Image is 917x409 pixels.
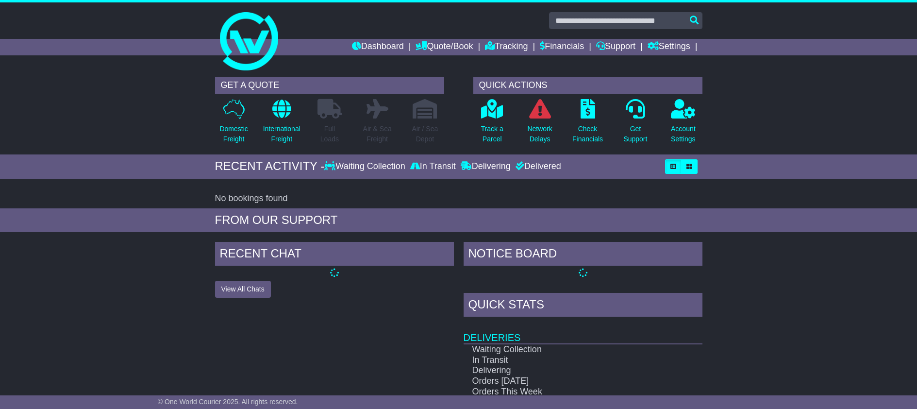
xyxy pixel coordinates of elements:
p: Get Support [623,124,647,144]
div: Delivered [513,161,561,172]
a: NetworkDelays [527,99,552,150]
a: Quote/Book [416,39,473,55]
div: No bookings found [215,193,702,204]
div: RECENT ACTIVITY - [215,159,325,173]
div: QUICK ACTIONS [473,77,702,94]
div: In Transit [408,161,458,172]
a: Settings [648,39,690,55]
td: In Transit [464,355,668,366]
a: Financials [540,39,584,55]
p: Air / Sea Depot [412,124,438,144]
a: Track aParcel [481,99,504,150]
td: Delivering [464,365,668,376]
div: RECENT CHAT [215,242,454,268]
button: View All Chats [215,281,271,298]
a: InternationalFreight [263,99,301,150]
td: Orders [DATE] [464,376,668,387]
div: Delivering [458,161,513,172]
td: Deliveries [464,319,702,344]
p: Domestic Freight [219,124,248,144]
a: GetSupport [623,99,648,150]
div: GET A QUOTE [215,77,444,94]
p: Air & Sea Freight [363,124,392,144]
td: Waiting Collection [464,344,668,355]
td: Orders This Week [464,387,668,397]
div: Quick Stats [464,293,702,319]
p: International Freight [263,124,300,144]
a: Tracking [485,39,528,55]
a: AccountSettings [670,99,696,150]
a: CheckFinancials [572,99,603,150]
div: Waiting Collection [324,161,407,172]
a: DomesticFreight [219,99,248,150]
p: Account Settings [671,124,696,144]
p: Network Delays [527,124,552,144]
p: Check Financials [572,124,603,144]
span: © One World Courier 2025. All rights reserved. [158,398,298,406]
div: FROM OUR SUPPORT [215,213,702,227]
p: Full Loads [317,124,342,144]
div: NOTICE BOARD [464,242,702,268]
a: Support [596,39,635,55]
p: Track a Parcel [481,124,503,144]
a: Dashboard [352,39,404,55]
